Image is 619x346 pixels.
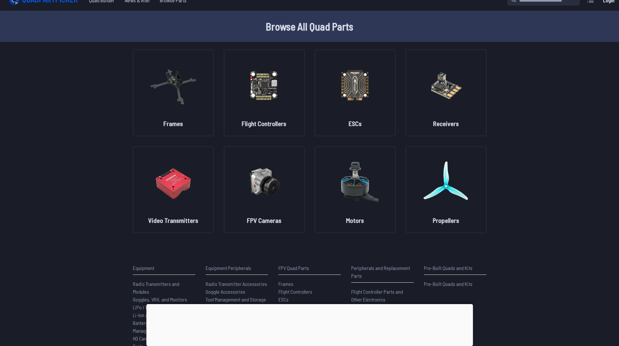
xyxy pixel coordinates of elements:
span: Radio Transmitter Accessories [206,281,267,287]
h2: Frames [163,119,183,128]
img: image of category [150,57,197,114]
h2: Propellers [433,216,459,225]
img: image of category [241,153,288,211]
a: image of categoryReceivers [406,50,486,136]
a: HD Cameras [133,335,195,342]
a: Radio Transmitters and Modules [133,280,195,296]
a: Tool Management and Storage [206,296,268,303]
span: Flight Controllers [278,288,312,295]
p: Peripherals and Replacement Parts [351,264,414,280]
iframe: Advertisement [146,304,473,344]
img: image of category [423,153,470,211]
img: image of category [241,57,288,114]
span: Goggle Accessories [206,288,245,295]
a: image of categoryFPV Cameras [224,147,304,233]
a: image of categoryPropellers [406,147,486,233]
span: Goggles, VRX, and Monitors [133,296,187,302]
h2: Video Transmitters [148,216,198,225]
span: Pre-Built Quads and Kits [424,281,472,287]
a: image of categoryVideo Transmitters [133,147,213,233]
a: Frames [278,280,341,288]
span: Li-Ion / NiMH Batteries [133,312,178,318]
p: Equipment [133,264,195,272]
a: ESCs [278,296,341,303]
a: image of categoryESCs [315,50,395,136]
p: FPV Quad Parts [278,264,341,272]
h2: Motors [346,216,364,225]
a: Flight Controllers [278,288,341,296]
span: HD Cameras [133,335,157,341]
a: Flight Controller Parts and Other Electronics [351,288,414,303]
span: Flight Controller Parts and Other Electronics [351,288,403,302]
a: LiPo / LiHV Batteries [133,303,195,311]
p: Pre-Built Quads and Kits [424,264,486,272]
a: Battery Chargers and Power Management [133,319,195,335]
a: Pre-Built Quads and Kits [424,280,486,288]
h2: ESCs [349,119,362,128]
h2: FPV Cameras [247,216,281,225]
span: ESCs [278,296,289,302]
a: Goggles, VRX, and Monitors [133,296,195,303]
a: Video Transmitters [278,303,341,311]
a: HD Camera Accessories [206,303,268,311]
span: Battery Chargers and Power Management [133,320,189,334]
h1: Browse All Quad Parts [102,19,518,34]
img: image of category [332,153,379,211]
span: Radio Transmitters and Modules [133,281,179,295]
img: image of category [332,57,379,114]
span: Tool Management and Storage [206,296,266,302]
a: Frame Parts [351,303,414,311]
a: Li-Ion / NiMH Batteries [133,311,195,319]
p: Equipment Peripherals [206,264,268,272]
a: Radio Transmitter Accessories [206,280,268,288]
h2: Flight Controllers [242,119,286,128]
h2: Receivers [433,119,459,128]
a: image of categoryFlight Controllers [224,50,304,136]
img: image of category [423,57,470,114]
span: LiPo / LiHV Batteries [133,304,174,310]
a: image of categoryMotors [315,147,395,233]
a: image of categoryFrames [133,50,213,136]
a: Goggle Accessories [206,288,268,296]
img: image of category [150,153,197,211]
span: Frames [278,281,293,287]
